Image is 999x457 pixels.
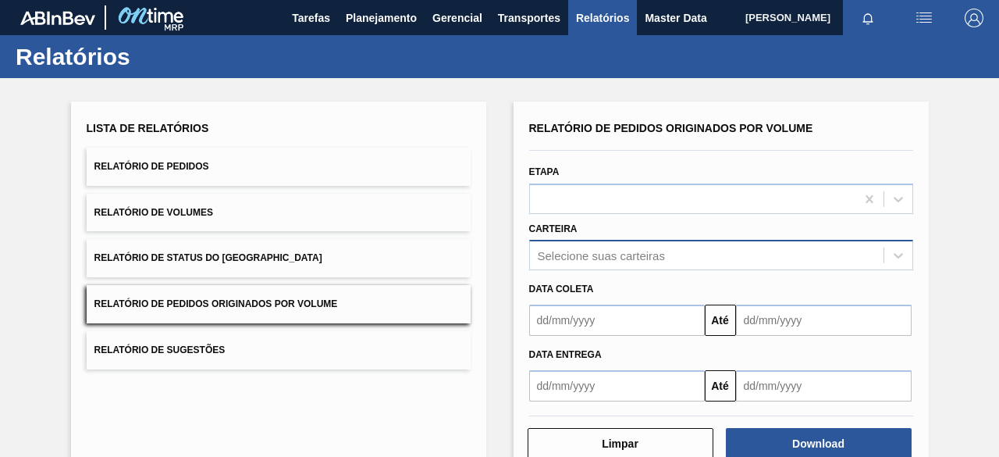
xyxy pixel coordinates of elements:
[20,11,95,25] img: TNhmsLtSVTkK8tSr43FrP2fwEKptu5GPRR3wAAAABJRU5ErkJggg==
[529,284,594,295] span: Data coleta
[529,223,578,234] label: Carteira
[94,161,209,172] span: Relatório de Pedidos
[529,370,705,402] input: dd/mm/yyyy
[645,9,706,27] span: Master Data
[292,9,330,27] span: Tarefas
[94,252,322,263] span: Relatório de Status do [GEOGRAPHIC_DATA]
[538,249,665,262] div: Selecione suas carteiras
[94,207,213,218] span: Relatório de Volumes
[576,9,629,27] span: Relatórios
[87,148,471,186] button: Relatório de Pedidos
[529,166,560,177] label: Etapa
[87,285,471,323] button: Relatório de Pedidos Originados por Volume
[87,194,471,232] button: Relatório de Volumes
[87,239,471,277] button: Relatório de Status do [GEOGRAPHIC_DATA]
[529,305,705,336] input: dd/mm/yyyy
[346,9,417,27] span: Planejamento
[705,370,736,402] button: Até
[94,345,226,355] span: Relatório de Sugestões
[736,305,912,336] input: dd/mm/yyyy
[16,48,293,66] h1: Relatórios
[529,122,813,134] span: Relatório de Pedidos Originados por Volume
[965,9,983,27] img: Logout
[498,9,560,27] span: Transportes
[432,9,482,27] span: Gerencial
[529,349,602,360] span: Data entrega
[705,305,736,336] button: Até
[915,9,933,27] img: userActions
[87,122,209,134] span: Lista de Relatórios
[94,298,338,309] span: Relatório de Pedidos Originados por Volume
[87,331,471,370] button: Relatório de Sugestões
[843,7,893,29] button: Notificações
[736,370,912,402] input: dd/mm/yyyy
